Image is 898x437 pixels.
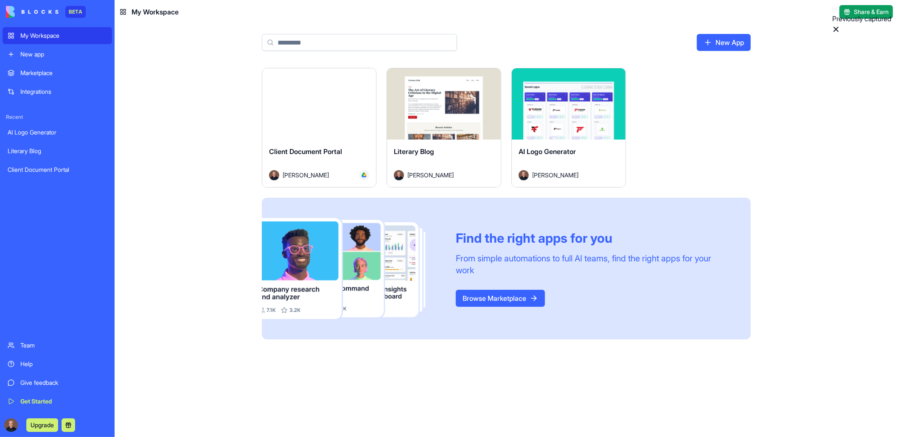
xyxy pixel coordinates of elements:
a: Marketplace [3,64,112,81]
a: Help [3,356,112,373]
img: IMG_4096-removebg-preview_ociqzc.png [4,418,18,432]
div: Marketplace [20,69,107,77]
a: My Workspace [3,27,112,44]
a: Client Document Portal [3,161,112,178]
div: BETA [65,6,86,18]
a: Integrations [3,83,112,100]
div: Help [20,360,107,368]
a: Get Started [3,393,112,410]
span: Share & Earn [854,8,889,16]
a: Literary Blog [3,143,112,160]
a: New app [3,46,112,63]
a: AI Logo Generator [3,124,112,141]
a: Team [3,337,112,354]
div: Client Document Portal [8,165,107,174]
button: Upgrade [26,418,58,432]
div: Team [20,341,107,350]
button: Share & Earn [839,5,893,19]
div: My Workspace [20,31,107,40]
div: AI Logo Generator [8,128,107,137]
a: Give feedback [3,374,112,391]
a: BETA [6,6,86,18]
a: Upgrade [26,420,58,429]
div: Give feedback [20,378,107,387]
span: Recent [3,114,112,120]
div: Get Started [20,397,107,406]
div: New app [20,50,107,59]
img: logo [6,6,59,18]
div: Integrations [20,87,107,96]
div: Literary Blog [8,147,107,155]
